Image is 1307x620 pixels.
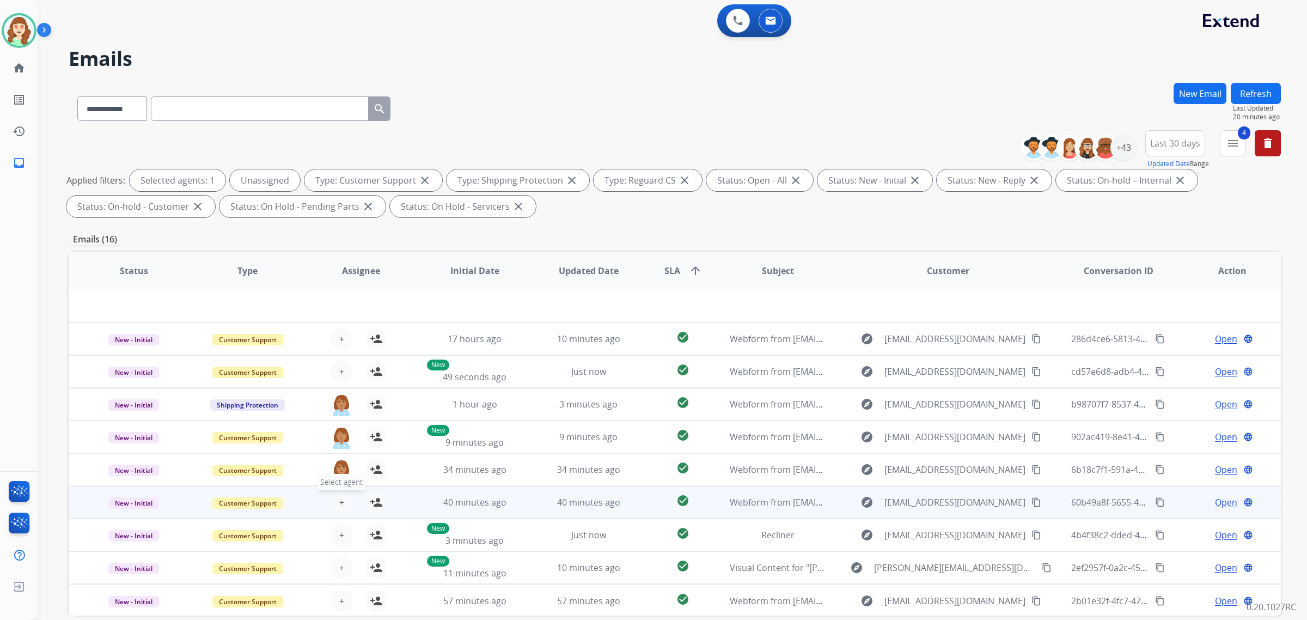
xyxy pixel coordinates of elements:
span: Range [1147,159,1209,168]
mat-icon: person_add [370,496,383,509]
span: 10 minutes ago [557,562,620,574]
th: Action [1167,252,1281,290]
span: Conversation ID [1084,264,1153,277]
span: 286d4ce6-5813-40c3-99dc-19de1ba8c530 [1071,333,1239,345]
span: 4b4f38c2-dded-4e7c-9b24-642846827615 [1071,529,1238,541]
img: agent-avatar [331,426,352,449]
button: Refresh [1231,83,1281,104]
span: Webform from [EMAIL_ADDRESS][DOMAIN_NAME] on [DATE] [730,398,976,410]
span: [EMAIL_ADDRESS][DOMAIN_NAME] [884,398,1025,411]
p: 0.20.1027RC [1247,600,1296,613]
mat-icon: content_copy [1031,367,1041,376]
span: Recliner [761,529,795,541]
span: Assignee [342,264,380,277]
span: 2b01e32f-4fc7-477d-bc10-34b10290f066 [1071,595,1233,607]
span: + [339,332,344,345]
mat-icon: content_copy [1155,334,1165,344]
span: Open [1215,594,1237,607]
p: Applied filters: [66,174,125,187]
span: 40 minutes ago [443,496,506,508]
mat-icon: content_copy [1031,465,1041,475]
span: Initial Date [450,264,499,277]
span: 2ef2957f-0a2c-4590-9030-07b5746f36d6 [1071,562,1233,574]
span: 57 minutes ago [557,595,620,607]
mat-icon: check_circle [676,331,689,344]
mat-icon: close [1174,174,1187,187]
button: + [331,361,352,382]
mat-icon: explore [860,594,874,607]
mat-icon: explore [860,430,874,443]
mat-icon: language [1243,465,1253,475]
span: Select agent [317,474,365,490]
span: b98707f7-8537-4087-8160-56ed48c6bdd0 [1071,398,1239,410]
span: Webform from [EMAIL_ADDRESS][DOMAIN_NAME] on [DATE] [730,464,976,476]
mat-icon: close [362,200,375,213]
span: 4 [1238,126,1250,139]
mat-icon: check_circle [676,363,689,376]
div: Status: On Hold - Pending Parts [219,196,386,217]
mat-icon: search [373,102,386,116]
mat-icon: content_copy [1155,596,1165,606]
mat-icon: person_add [370,561,383,574]
mat-icon: close [191,200,204,213]
span: Webform from [EMAIL_ADDRESS][DOMAIN_NAME] on [DATE] [730,366,976,378]
span: New - Initial [108,399,159,411]
span: New - Initial [108,432,159,443]
span: 11 minutes ago [443,567,506,579]
span: Just now [571,529,606,541]
span: 1 hour ago [453,398,497,410]
mat-icon: explore [860,398,874,411]
mat-icon: explore [860,496,874,509]
div: Status: On Hold - Servicers [390,196,536,217]
mat-icon: explore [850,561,863,574]
mat-icon: language [1243,563,1253,573]
mat-icon: delete [1261,137,1274,150]
div: Type: Shipping Protection [447,169,589,191]
mat-icon: content_copy [1031,399,1041,409]
span: 20 minutes ago [1233,113,1281,121]
span: New - Initial [108,596,159,607]
button: + [331,328,352,350]
mat-icon: person_add [370,398,383,411]
span: Updated Date [559,264,619,277]
span: Open [1215,463,1237,476]
mat-icon: person_add [370,365,383,378]
mat-icon: content_copy [1031,497,1041,507]
mat-icon: language [1243,334,1253,344]
span: Customer Support [212,530,283,542]
mat-icon: content_copy [1155,563,1165,573]
span: Customer Support [212,497,283,509]
span: Open [1215,561,1237,574]
mat-icon: content_copy [1155,497,1165,507]
div: Selected agents: 1 [130,169,225,191]
span: 902ac419-8e41-4440-9bbe-74529b0546f8 [1071,431,1238,443]
mat-icon: close [1028,174,1041,187]
p: Emails (16) [69,233,121,246]
span: Webform from [EMAIL_ADDRESS][DOMAIN_NAME] on [DATE] [730,595,976,607]
h2: Emails [69,48,1281,70]
span: 40 minutes ago [557,496,620,508]
span: 3 minutes ago [445,534,504,546]
mat-icon: check_circle [676,527,689,540]
mat-icon: close [512,200,525,213]
div: Status: New - Reply [937,169,1052,191]
mat-icon: check_circle [676,560,689,573]
span: Type [237,264,258,277]
mat-icon: menu [1226,137,1239,150]
mat-icon: check_circle [676,429,689,442]
span: Visual Content for "[PERSON_NAME]" to Attract More Customers [730,562,993,574]
span: Open [1215,398,1237,411]
div: Status: New - Initial [817,169,932,191]
mat-icon: close [789,174,802,187]
span: 3 minutes ago [559,398,618,410]
button: 4 [1220,130,1246,156]
span: Open [1215,430,1237,443]
mat-icon: history [13,125,26,138]
mat-icon: home [13,62,26,75]
span: 57 minutes ago [443,595,506,607]
button: + [331,524,352,546]
img: avatar [4,15,34,46]
div: Unassigned [230,169,300,191]
mat-icon: language [1243,530,1253,540]
mat-icon: language [1243,432,1253,442]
